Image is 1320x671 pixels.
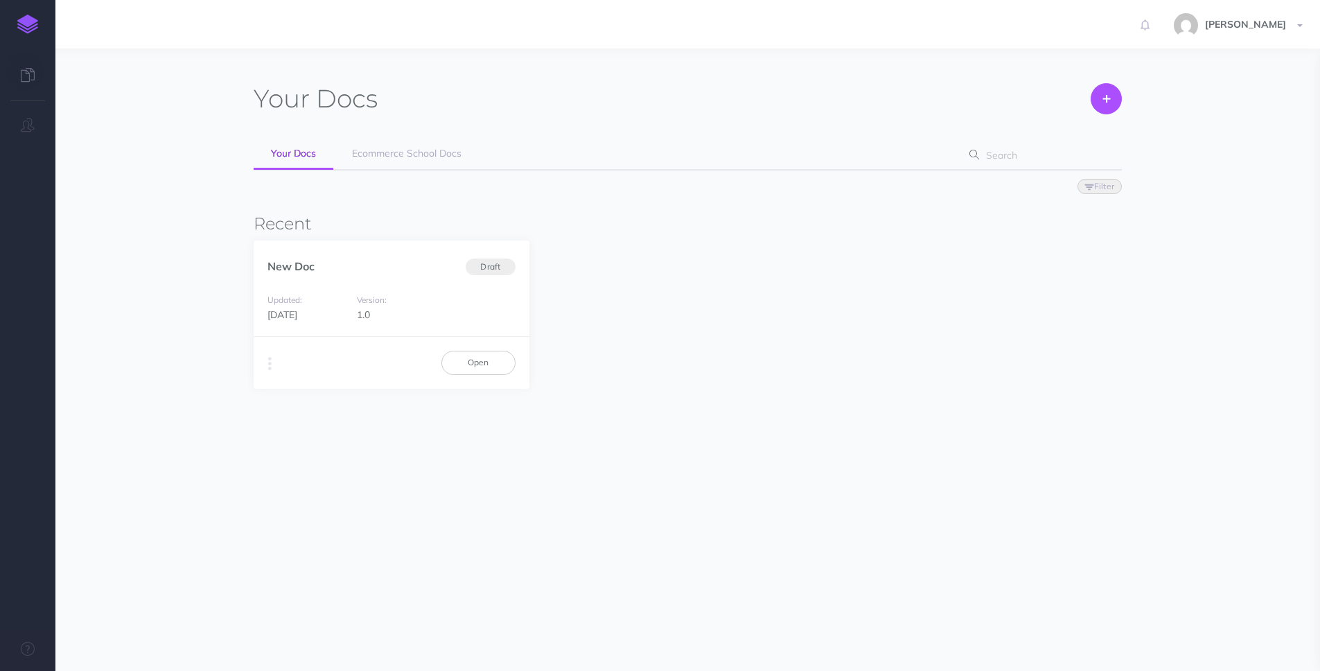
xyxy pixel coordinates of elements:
[441,351,516,374] a: Open
[357,295,387,305] small: Version:
[1077,179,1122,194] button: Filter
[357,308,370,321] span: 1.0
[17,15,38,34] img: logo-mark.svg
[267,259,315,273] a: New Doc
[271,147,316,159] span: Your Docs
[254,139,333,170] a: Your Docs
[267,295,302,305] small: Updated:
[352,147,461,159] span: Ecommerce School Docs
[267,308,297,321] span: [DATE]
[982,143,1100,168] input: Search
[254,83,310,114] span: Your
[335,139,479,169] a: Ecommerce School Docs
[1198,18,1293,31] span: [PERSON_NAME]
[1174,13,1198,37] img: b1eb4d8dcdfd9a3639e0a52054f32c10.jpg
[254,83,378,114] h1: Docs
[254,215,1122,233] h3: Recent
[268,354,272,374] i: More actions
